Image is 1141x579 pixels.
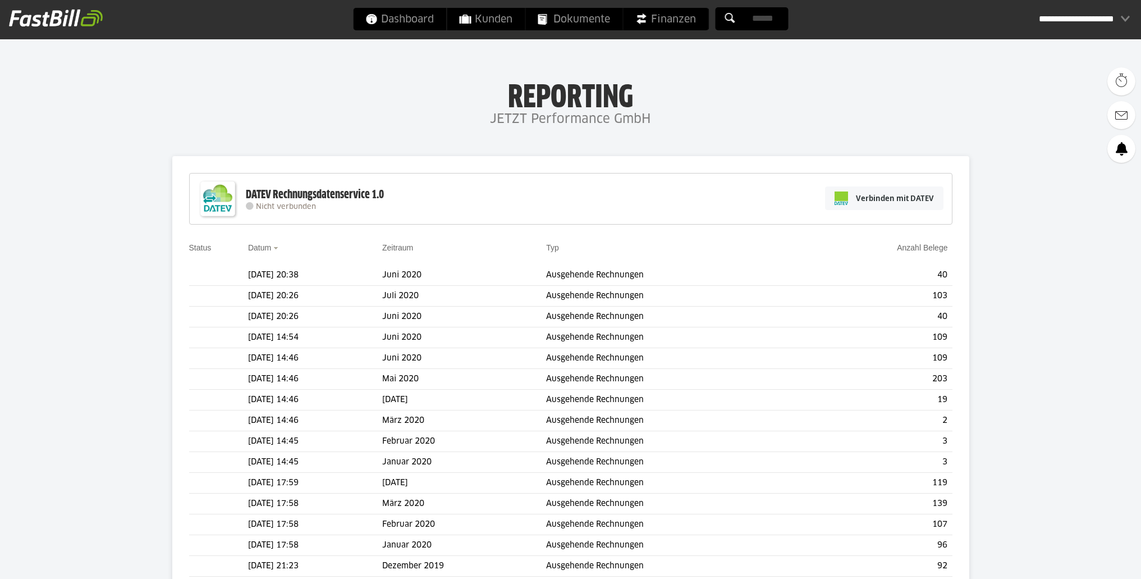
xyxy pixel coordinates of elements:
[246,188,384,202] div: DATEV Rechnungsdatenservice 1.0
[248,369,382,390] td: [DATE] 14:46
[382,307,546,327] td: Juni 2020
[546,348,805,369] td: Ausgehende Rechnungen
[1055,545,1130,573] iframe: Öffnet ein Widget, in dem Sie weitere Informationen finden
[382,265,546,286] td: Juni 2020
[805,390,952,411] td: 19
[382,431,546,452] td: Februar 2020
[525,8,622,30] a: Dokumente
[248,514,382,535] td: [DATE] 17:58
[382,452,546,473] td: Januar 2020
[248,411,382,431] td: [DATE] 14:46
[382,348,546,369] td: Juni 2020
[382,327,546,348] td: Juni 2020
[623,8,708,30] a: Finanzen
[382,369,546,390] td: Mai 2020
[195,176,240,221] img: DATEV-Datenservice Logo
[248,431,382,452] td: [DATE] 14:45
[805,514,952,535] td: 107
[189,243,212,252] a: Status
[546,494,805,514] td: Ausgehende Rechnungen
[447,8,525,30] a: Kunden
[805,327,952,348] td: 109
[382,411,546,431] td: März 2020
[382,514,546,535] td: Februar 2020
[248,307,382,327] td: [DATE] 20:26
[248,473,382,494] td: [DATE] 17:59
[248,327,382,348] td: [DATE] 14:54
[546,327,805,348] td: Ausgehende Rechnungen
[546,473,805,494] td: Ausgehende Rechnungen
[805,348,952,369] td: 109
[805,411,952,431] td: 2
[248,348,382,369] td: [DATE] 14:46
[546,307,805,327] td: Ausgehende Rechnungen
[805,286,952,307] td: 103
[805,473,952,494] td: 119
[805,556,952,577] td: 92
[897,243,947,252] a: Anzahl Belege
[538,8,610,30] span: Dokumente
[825,186,943,210] a: Verbinden mit DATEV
[459,8,512,30] span: Kunden
[546,452,805,473] td: Ausgehende Rechnungen
[248,452,382,473] td: [DATE] 14:45
[248,243,271,252] a: Datum
[546,535,805,556] td: Ausgehende Rechnungen
[856,193,934,204] span: Verbinden mit DATEV
[353,8,446,30] a: Dashboard
[546,243,559,252] a: Typ
[805,431,952,452] td: 3
[382,243,413,252] a: Zeitraum
[382,390,546,411] td: [DATE]
[546,431,805,452] td: Ausgehende Rechnungen
[382,473,546,494] td: [DATE]
[382,286,546,307] td: Juli 2020
[546,411,805,431] td: Ausgehende Rechnungen
[248,265,382,286] td: [DATE] 20:38
[546,556,805,577] td: Ausgehende Rechnungen
[546,390,805,411] td: Ausgehende Rechnungen
[256,203,316,211] span: Nicht verbunden
[546,265,805,286] td: Ausgehende Rechnungen
[9,9,103,27] img: fastbill_logo_white.png
[546,369,805,390] td: Ausgehende Rechnungen
[248,535,382,556] td: [DATE] 17:58
[382,556,546,577] td: Dezember 2019
[273,247,281,249] img: sort_desc.gif
[805,494,952,514] td: 139
[248,286,382,307] td: [DATE] 20:26
[248,556,382,577] td: [DATE] 21:23
[382,535,546,556] td: Januar 2020
[805,369,952,390] td: 203
[805,307,952,327] td: 40
[248,390,382,411] td: [DATE] 14:46
[635,8,696,30] span: Finanzen
[805,535,952,556] td: 96
[248,494,382,514] td: [DATE] 17:58
[805,452,952,473] td: 3
[382,494,546,514] td: März 2020
[546,514,805,535] td: Ausgehende Rechnungen
[112,79,1029,108] h1: Reporting
[835,192,848,205] img: pi-datev-logo-farbig-24.svg
[546,286,805,307] td: Ausgehende Rechnungen
[365,8,434,30] span: Dashboard
[805,265,952,286] td: 40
